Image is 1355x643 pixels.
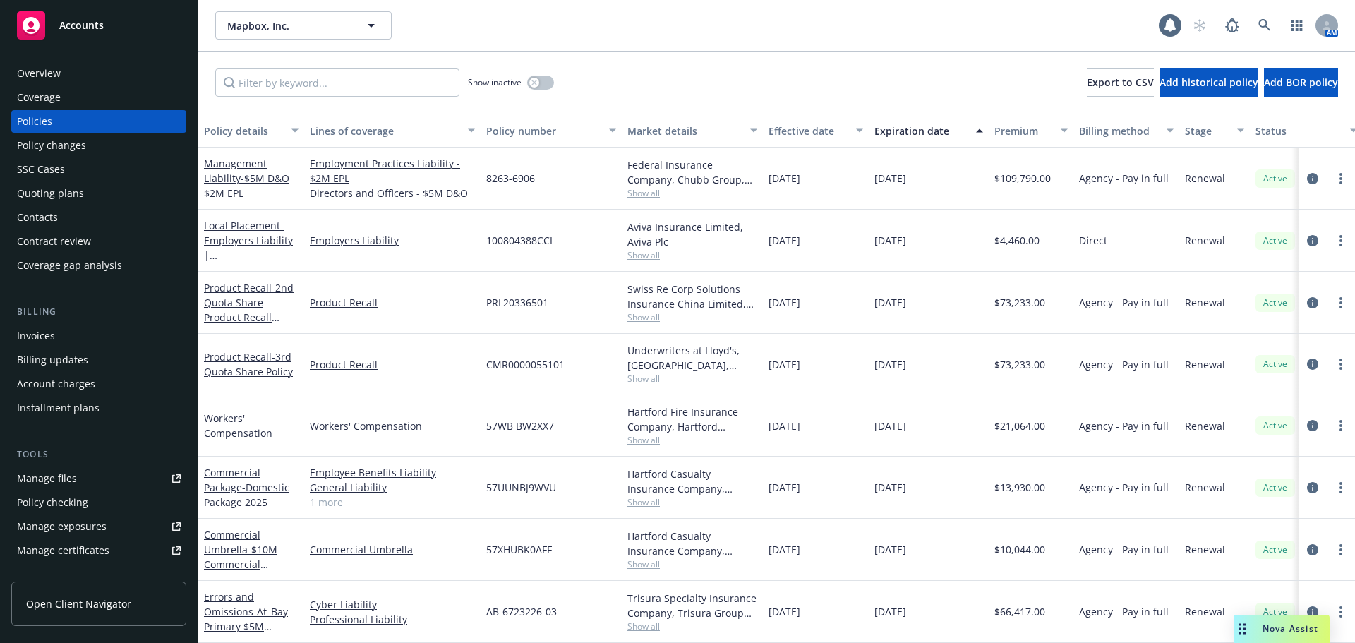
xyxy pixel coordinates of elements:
[1304,294,1321,311] a: circleInformation
[1185,233,1225,248] span: Renewal
[869,114,989,148] button: Expiration date
[26,596,131,611] span: Open Client Navigator
[204,466,289,509] a: Commercial Package
[11,467,186,490] a: Manage files
[1261,296,1289,309] span: Active
[627,496,757,508] span: Show all
[1087,76,1154,89] span: Export to CSV
[1185,480,1225,495] span: Renewal
[874,171,906,186] span: [DATE]
[11,515,186,538] a: Manage exposures
[622,114,763,148] button: Market details
[11,134,186,157] a: Policy changes
[1079,295,1169,310] span: Agency - Pay in full
[627,311,757,323] span: Show all
[627,220,757,249] div: Aviva Insurance Limited, Aviva Plc
[310,597,475,612] a: Cyber Liability
[1261,234,1289,247] span: Active
[17,230,91,253] div: Contract review
[627,620,757,632] span: Show all
[1185,171,1225,186] span: Renewal
[204,172,289,200] span: - $5M D&O $2M EPL
[763,114,869,148] button: Effective date
[1261,606,1289,618] span: Active
[486,357,565,372] span: CMR0000055101
[11,230,186,253] a: Contract review
[204,411,272,440] a: Workers' Compensation
[1332,479,1349,496] a: more
[627,404,757,434] div: Hartford Fire Insurance Company, Hartford Insurance Group
[310,465,475,480] a: Employee Benefits Liability
[17,86,61,109] div: Coverage
[215,68,459,97] input: Filter by keyword...
[1079,480,1169,495] span: Agency - Pay in full
[17,62,61,85] div: Overview
[11,254,186,277] a: Coverage gap analysis
[481,114,622,148] button: Policy number
[204,124,283,138] div: Policy details
[1218,11,1246,40] a: Report a Bug
[627,373,757,385] span: Show all
[1261,358,1289,371] span: Active
[994,542,1045,557] span: $10,044.00
[769,124,848,138] div: Effective date
[1304,541,1321,558] a: circleInformation
[627,124,742,138] div: Market details
[874,295,906,310] span: [DATE]
[310,480,475,495] a: General Liability
[1079,124,1158,138] div: Billing method
[1185,419,1225,433] span: Renewal
[994,233,1040,248] span: $4,460.00
[874,357,906,372] span: [DATE]
[1251,11,1279,40] a: Search
[11,206,186,229] a: Contacts
[17,373,95,395] div: Account charges
[1283,11,1311,40] a: Switch app
[1332,417,1349,434] a: more
[769,542,800,557] span: [DATE]
[1255,124,1342,138] div: Status
[769,604,800,619] span: [DATE]
[1332,170,1349,187] a: more
[204,157,289,200] a: Management Liability
[17,325,55,347] div: Invoices
[1185,295,1225,310] span: Renewal
[11,539,186,562] a: Manage certificates
[17,467,77,490] div: Manage files
[1261,419,1289,432] span: Active
[994,124,1052,138] div: Premium
[874,604,906,619] span: [DATE]
[17,110,52,133] div: Policies
[874,124,968,138] div: Expiration date
[11,491,186,514] a: Policy checking
[1079,171,1169,186] span: Agency - Pay in full
[1079,604,1169,619] span: Agency - Pay in full
[1079,419,1169,433] span: Agency - Pay in full
[227,18,349,33] span: Mapbox, Inc.
[1234,615,1251,643] div: Drag to move
[1234,615,1330,643] button: Nova Assist
[17,254,122,277] div: Coverage gap analysis
[17,158,65,181] div: SSC Cases
[1185,357,1225,372] span: Renewal
[310,156,475,186] a: Employment Practices Liability - $2M EPL
[1261,172,1289,185] span: Active
[627,434,757,446] span: Show all
[1304,170,1321,187] a: circleInformation
[1332,603,1349,620] a: more
[204,481,289,509] span: - Domestic Package 2025
[17,491,88,514] div: Policy checking
[11,373,186,395] a: Account charges
[204,281,294,339] a: Product Recall
[1304,356,1321,373] a: circleInformation
[1160,76,1258,89] span: Add historical policy
[17,206,58,229] div: Contacts
[11,110,186,133] a: Policies
[1079,357,1169,372] span: Agency - Pay in full
[874,419,906,433] span: [DATE]
[204,543,277,586] span: - $10M Commercial Umbrella 2024
[769,480,800,495] span: [DATE]
[769,233,800,248] span: [DATE]
[1263,623,1318,635] span: Nova Assist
